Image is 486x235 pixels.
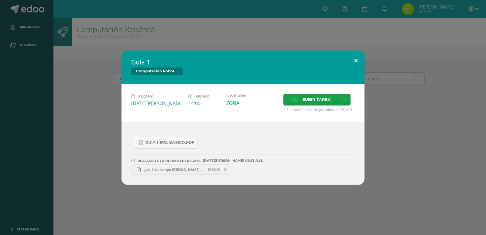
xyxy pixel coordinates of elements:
[131,100,183,107] div: [DATE][PERSON_NAME]
[138,159,201,163] span: REALIZASTE LA ÚLTIMA ENTREGA EL
[226,100,279,106] div: ZONA
[131,67,183,75] span: Computación Robótica
[207,167,220,172] span: 13.36KB
[133,137,198,149] a: Guía 1 1ro. Básico.pdf
[138,94,153,98] span: Fecha:
[141,167,207,172] span: guia 1 de compe [PERSON_NAME].xlsx
[283,107,355,112] span: * El tamaño máximo permitido es 50 MB
[131,58,355,66] h2: Guía 1
[131,164,231,175] a: guia 1 de compe [PERSON_NAME].xlsx 13.36KB
[188,100,221,107] div: 14:00
[220,166,231,173] span: Remover entrega
[145,140,194,145] span: Guía 1 1ro. Básico.pdf
[226,94,279,98] label: División:
[303,94,331,105] span: Subir tarea
[196,94,209,98] span: Hora:
[347,50,364,71] button: Close (Esc)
